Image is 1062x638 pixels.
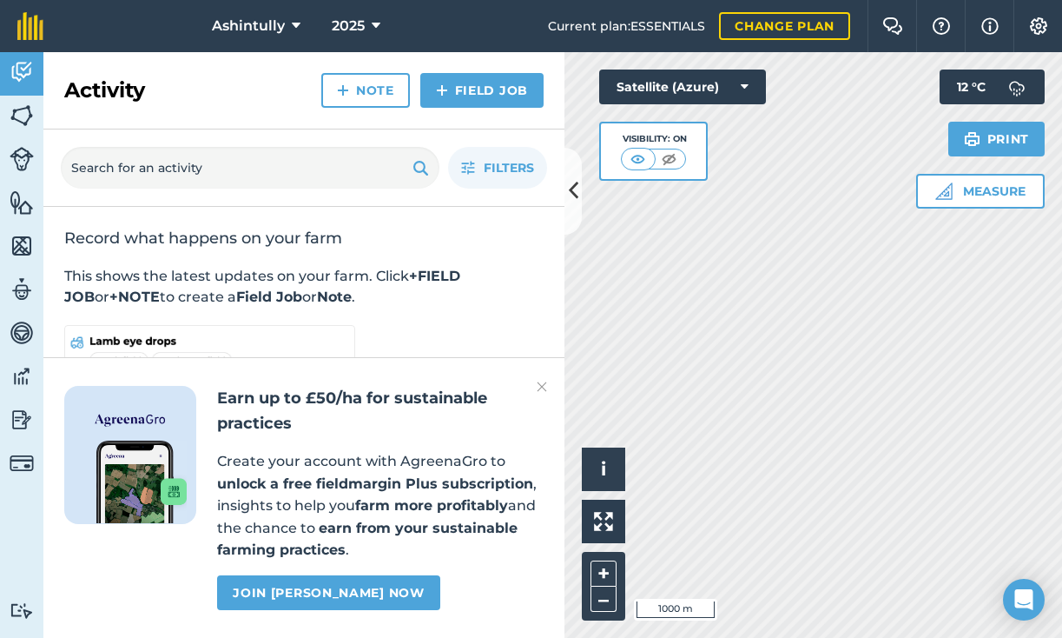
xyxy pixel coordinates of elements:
[412,157,429,178] img: svg+xml;base64,PHN2ZyB4bWxucz0iaHR0cDovL3d3dy53My5vcmcvMjAwMC9zdmciIHdpZHRoPSIxOSIgaGVpZ2h0PSIyNC...
[217,575,439,610] a: Join [PERSON_NAME] now
[981,16,999,37] img: svg+xml;base64,PHN2ZyB4bWxucz0iaHR0cDovL3d3dy53My5vcmcvMjAwMC9zdmciIHdpZHRoPSIxNyIgaGVpZ2h0PSIxNy...
[109,289,160,305] strong: +NOTE
[64,266,544,308] p: This shows the latest updates on your farm. Click or to create a or .
[658,150,680,168] img: svg+xml;base64,PHN2ZyB4bWxucz0iaHR0cDovL3d3dy53My5vcmcvMjAwMC9zdmciIHdpZHRoPSI1MCIgaGVpZ2h0PSI0MC...
[332,16,365,37] span: 2025
[10,189,34,216] img: svg+xml;base64,PHN2ZyB4bWxucz0iaHR0cDovL3d3dy53My5vcmcvMjAwMC9zdmciIHdpZHRoPSI1NiIgaGVpZ2h0PSI2MC...
[999,70,1034,104] img: svg+xml;base64,PD94bWwgdmVyc2lvbj0iMS4wIiBlbmNvZGluZz0idXRmLTgiPz4KPCEtLSBHZW5lcmF0b3I6IEFkb2JlIE...
[948,122,1046,156] button: Print
[317,289,352,305] strong: Note
[537,376,547,397] img: svg+xml;base64,PHN2ZyB4bWxucz0iaHR0cDovL3d3dy53My5vcmcvMjAwMC9zdmciIHdpZHRoPSIyMiIgaGVpZ2h0PSIzMC...
[931,17,952,35] img: A question mark icon
[484,158,534,177] span: Filters
[217,386,544,436] h2: Earn up to £50/ha for sustainable practices
[916,174,1045,209] button: Measure
[337,80,349,101] img: svg+xml;base64,PHN2ZyB4bWxucz0iaHR0cDovL3d3dy53My5vcmcvMjAwMC9zdmciIHdpZHRoPSIxNCIgaGVpZ2h0PSIyNC...
[61,147,439,189] input: Search for an activity
[217,475,533,492] strong: unlock a free fieldmargin Plus subscription
[436,80,448,101] img: svg+xml;base64,PHN2ZyB4bWxucz0iaHR0cDovL3d3dy53My5vcmcvMjAwMC9zdmciIHdpZHRoPSIxNCIgaGVpZ2h0PSIyNC...
[10,602,34,619] img: svg+xml;base64,PD94bWwgdmVyc2lvbj0iMS4wIiBlbmNvZGluZz0idXRmLTgiPz4KPCEtLSBHZW5lcmF0b3I6IEFkb2JlIE...
[217,450,544,562] p: Create your account with AgreenaGro to , insights to help you and the chance to .
[10,103,34,129] img: svg+xml;base64,PHN2ZyB4bWxucz0iaHR0cDovL3d3dy53My5vcmcvMjAwMC9zdmciIHdpZHRoPSI1NiIgaGVpZ2h0PSI2MC...
[17,12,43,40] img: fieldmargin Logo
[96,441,187,523] img: Screenshot of the Gro app
[601,458,606,480] span: i
[64,76,145,104] h2: Activity
[420,73,544,108] a: Field Job
[1003,579,1045,621] div: Open Intercom Messenger
[719,12,850,40] a: Change plan
[882,17,903,35] img: Two speech bubbles overlapping with the left bubble in the forefront
[64,228,544,249] h2: Record what happens on your farm
[10,320,34,346] img: svg+xml;base64,PD94bWwgdmVyc2lvbj0iMS4wIiBlbmNvZGluZz0idXRmLTgiPz4KPCEtLSBHZW5lcmF0b3I6IEFkb2JlIE...
[10,147,34,171] img: svg+xml;base64,PD94bWwgdmVyc2lvbj0iMS4wIiBlbmNvZGluZz0idXRmLTgiPz4KPCEtLSBHZW5lcmF0b3I6IEFkb2JlIE...
[590,561,617,587] button: +
[590,587,617,612] button: –
[10,363,34,389] img: svg+xml;base64,PD94bWwgdmVyc2lvbj0iMS4wIiBlbmNvZGluZz0idXRmLTgiPz4KPCEtLSBHZW5lcmF0b3I6IEFkb2JlIE...
[10,407,34,433] img: svg+xml;base64,PD94bWwgdmVyc2lvbj0iMS4wIiBlbmNvZGluZz0idXRmLTgiPz4KPCEtLSBHZW5lcmF0b3I6IEFkb2JlIE...
[448,147,547,189] button: Filters
[236,289,302,305] strong: Field Job
[1028,17,1049,35] img: A cog icon
[217,520,518,559] strong: earn from your sustainable farming practices
[10,276,34,302] img: svg+xml;base64,PD94bWwgdmVyc2lvbj0iMS4wIiBlbmNvZGluZz0idXRmLTgiPz4KPCEtLSBHZW5lcmF0b3I6IEFkb2JlIE...
[10,233,34,259] img: svg+xml;base64,PHN2ZyB4bWxucz0iaHR0cDovL3d3dy53My5vcmcvMjAwMC9zdmciIHdpZHRoPSI1NiIgaGVpZ2h0PSI2MC...
[627,150,649,168] img: svg+xml;base64,PHN2ZyB4bWxucz0iaHR0cDovL3d3dy53My5vcmcvMjAwMC9zdmciIHdpZHRoPSI1MCIgaGVpZ2h0PSI0MC...
[599,70,766,104] button: Satellite (Azure)
[957,70,986,104] span: 12 ° C
[582,448,625,491] button: i
[212,16,285,37] span: Ashintully
[10,451,34,475] img: svg+xml;base64,PD94bWwgdmVyc2lvbj0iMS4wIiBlbmNvZGluZz0idXRmLTgiPz4KPCEtLSBHZW5lcmF0b3I6IEFkb2JlIE...
[940,70,1045,104] button: 12 °C
[548,17,705,36] span: Current plan : ESSENTIALS
[321,73,410,108] a: Note
[594,512,613,531] img: Four arrows, one pointing top left, one top right, one bottom right and the last bottom left
[964,129,980,150] img: svg+xml;base64,PHN2ZyB4bWxucz0iaHR0cDovL3d3dy53My5vcmcvMjAwMC9zdmciIHdpZHRoPSIxOSIgaGVpZ2h0PSIyNC...
[355,497,508,514] strong: farm more profitably
[935,183,953,200] img: Ruler icon
[10,59,34,85] img: svg+xml;base64,PD94bWwgdmVyc2lvbj0iMS4wIiBlbmNvZGluZz0idXRmLTgiPz4KPCEtLSBHZW5lcmF0b3I6IEFkb2JlIE...
[621,132,687,146] div: Visibility: On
